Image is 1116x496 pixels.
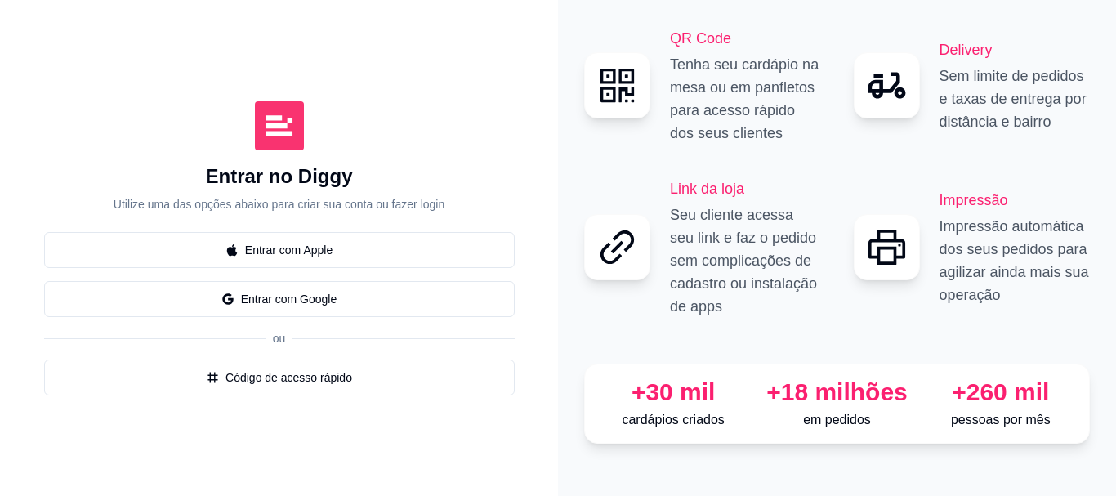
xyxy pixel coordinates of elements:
[44,281,515,317] button: googleEntrar com Google
[670,27,821,50] h2: QR Code
[926,378,1076,407] div: +260 mil
[266,332,292,345] span: ou
[926,410,1076,430] p: pessoas por mês
[670,203,821,318] p: Seu cliente acessa seu link e faz o pedido sem complicações de cadastro ou instalação de apps
[44,232,515,268] button: appleEntrar com Apple
[221,293,234,306] span: google
[761,378,912,407] div: +18 milhões
[598,410,748,430] p: cardápios criados
[670,177,821,200] h2: Link da loja
[255,101,304,150] img: Diggy
[670,53,821,145] p: Tenha seu cardápio na mesa ou em panfletos para acesso rápido dos seus clientes
[598,378,748,407] div: +30 mil
[940,189,1091,212] h2: Impressão
[940,215,1091,306] p: Impressão automática dos seus pedidos para agilizar ainda mais sua operação
[761,410,912,430] p: em pedidos
[114,196,444,212] p: Utilize uma das opções abaixo para criar sua conta ou fazer login
[940,65,1091,133] p: Sem limite de pedidos e taxas de entrega por distância e bairro
[225,244,239,257] span: apple
[205,163,352,190] h1: Entrar no Diggy
[940,38,1091,61] h2: Delivery
[206,371,219,384] span: number
[44,360,515,395] button: numberCódigo de acesso rápido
